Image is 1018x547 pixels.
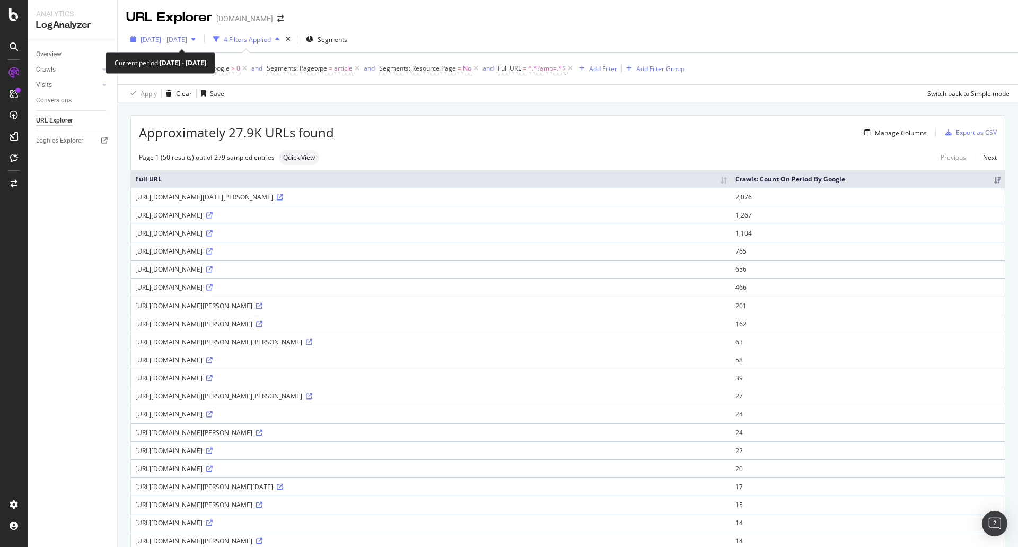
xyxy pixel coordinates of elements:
[135,301,727,310] div: [URL][DOMAIN_NAME][PERSON_NAME]
[923,85,1010,102] button: Switch back to Simple mode
[731,423,1005,441] td: 24
[135,500,727,509] div: [URL][DOMAIN_NAME][PERSON_NAME]
[135,536,727,545] div: [URL][DOMAIN_NAME][PERSON_NAME]
[36,49,62,60] div: Overview
[277,15,284,22] div: arrow-right-arrow-left
[135,374,727,383] div: [URL][DOMAIN_NAME]
[463,61,471,76] span: No
[224,35,271,44] div: 4 Filters Applied
[731,297,1005,315] td: 201
[636,64,684,73] div: Add Filter Group
[283,154,315,161] span: Quick View
[36,49,110,60] a: Overview
[236,61,240,76] span: 0
[279,150,319,165] div: neutral label
[482,64,494,73] div: and
[731,224,1005,242] td: 1,104
[210,89,224,98] div: Save
[135,211,727,220] div: [URL][DOMAIN_NAME]
[731,206,1005,224] td: 1,267
[458,64,461,73] span: =
[216,13,273,24] div: [DOMAIN_NAME]
[135,337,727,346] div: [URL][DOMAIN_NAME][PERSON_NAME][PERSON_NAME]
[364,64,375,73] div: and
[523,64,526,73] span: =
[36,135,83,146] div: Logfiles Explorer
[36,115,110,126] a: URL Explorer
[162,85,192,102] button: Clear
[379,64,456,73] span: Segments: Resource Page
[36,95,72,106] div: Conversions
[135,446,727,455] div: [URL][DOMAIN_NAME]
[731,514,1005,532] td: 14
[135,193,727,202] div: [URL][DOMAIN_NAME][DATE][PERSON_NAME]
[482,63,494,73] button: and
[927,89,1010,98] div: Switch back to Simple mode
[731,278,1005,296] td: 466
[197,85,224,102] button: Save
[126,85,157,102] button: Apply
[941,124,997,141] button: Export as CSV
[982,511,1007,536] div: Open Intercom Messenger
[731,170,1005,188] th: Crawls: Count On Period By Google: activate to sort column ascending
[731,441,1005,459] td: 22
[875,128,927,137] div: Manage Columns
[135,410,727,419] div: [URL][DOMAIN_NAME]
[135,428,727,437] div: [URL][DOMAIN_NAME][PERSON_NAME]
[731,351,1005,369] td: 58
[251,63,262,73] button: and
[176,89,192,98] div: Clear
[135,464,727,473] div: [URL][DOMAIN_NAME]
[135,229,727,238] div: [URL][DOMAIN_NAME]
[36,64,99,75] a: Crawls
[36,80,99,91] a: Visits
[731,333,1005,351] td: 63
[36,19,109,31] div: LogAnalyzer
[731,477,1005,496] td: 17
[139,124,334,142] span: Approximately 27.9K URLs found
[36,95,110,106] a: Conversions
[731,315,1005,333] td: 162
[731,188,1005,206] td: 2,076
[36,115,73,126] div: URL Explorer
[731,405,1005,423] td: 24
[135,283,727,292] div: [URL][DOMAIN_NAME]
[36,64,56,75] div: Crawls
[135,247,727,256] div: [URL][DOMAIN_NAME]
[267,64,327,73] span: Segments: Pagetype
[589,64,617,73] div: Add Filter
[126,31,200,48] button: [DATE] - [DATE]
[528,61,566,76] span: ^.*?amp=.*$
[139,153,275,162] div: Page 1 (50 results) out of 279 sampled entries
[622,62,684,75] button: Add Filter Group
[284,34,293,45] div: times
[135,265,727,274] div: [URL][DOMAIN_NAME]
[302,31,352,48] button: Segments
[131,170,731,188] th: Full URL: activate to sort column ascending
[209,31,284,48] button: 4 Filters Applied
[364,63,375,73] button: and
[731,387,1005,405] td: 27
[135,319,727,328] div: [URL][DOMAIN_NAME][PERSON_NAME]
[36,8,109,19] div: Analytics
[318,35,347,44] span: Segments
[975,150,997,165] a: Next
[956,128,997,137] div: Export as CSV
[231,64,235,73] span: >
[141,89,157,98] div: Apply
[141,35,187,44] span: [DATE] - [DATE]
[860,126,927,139] button: Manage Columns
[160,58,206,67] b: [DATE] - [DATE]
[36,80,52,91] div: Visits
[36,135,110,146] a: Logfiles Explorer
[135,482,727,491] div: [URL][DOMAIN_NAME][PERSON_NAME][DATE]
[329,64,332,73] span: =
[135,355,727,364] div: [URL][DOMAIN_NAME]
[731,260,1005,278] td: 656
[731,459,1005,477] td: 20
[135,392,727,401] div: [URL][DOMAIN_NAME][PERSON_NAME][PERSON_NAME]
[115,57,206,69] div: Current period:
[575,62,617,75] button: Add Filter
[731,242,1005,260] td: 765
[731,496,1005,514] td: 15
